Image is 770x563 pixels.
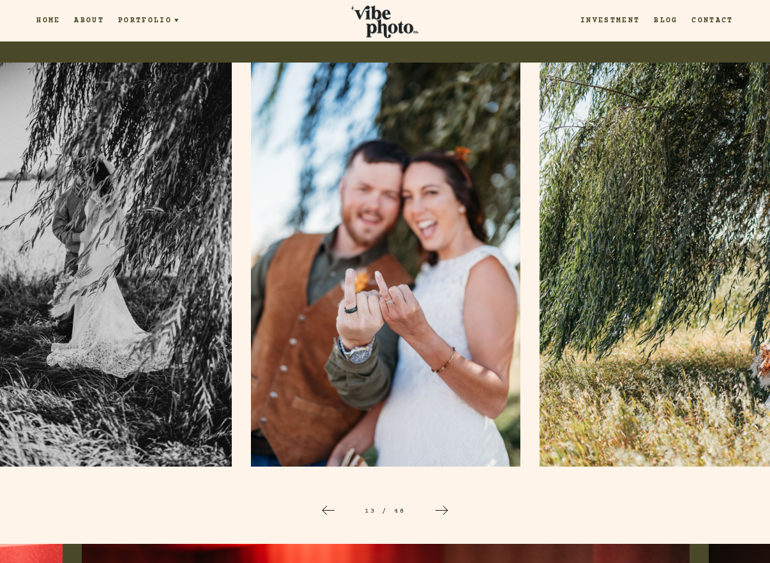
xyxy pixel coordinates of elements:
[573,15,647,26] a: Investment
[365,507,376,515] span: 13
[351,3,419,38] img: Vibe Photo Co.
[647,15,684,26] a: Blog
[30,15,68,26] a: Home
[382,507,388,515] span: /
[118,17,172,25] span: Portfolio
[68,15,111,26] a: About
[111,15,188,26] a: Portfolio
[684,15,740,26] a: Contact
[394,507,405,515] span: 48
